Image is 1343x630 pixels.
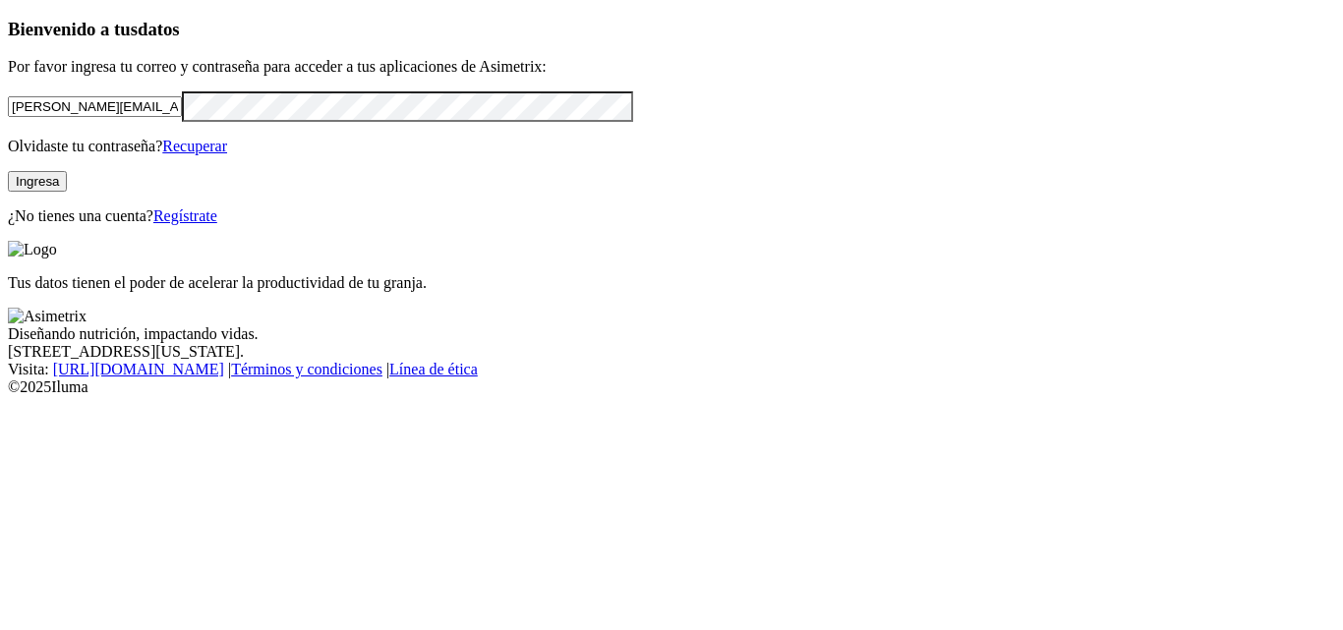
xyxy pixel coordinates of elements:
[8,207,1335,225] p: ¿No tienes una cuenta?
[8,308,87,325] img: Asimetrix
[53,361,224,377] a: [URL][DOMAIN_NAME]
[8,343,1335,361] div: [STREET_ADDRESS][US_STATE].
[138,19,180,39] span: datos
[162,138,227,154] a: Recuperar
[8,58,1335,76] p: Por favor ingresa tu correo y contraseña para acceder a tus aplicaciones de Asimetrix:
[8,361,1335,378] div: Visita : | |
[8,378,1335,396] div: © 2025 Iluma
[8,241,57,258] img: Logo
[389,361,478,377] a: Línea de ética
[8,138,1335,155] p: Olvidaste tu contraseña?
[8,274,1335,292] p: Tus datos tienen el poder de acelerar la productividad de tu granja.
[8,171,67,192] button: Ingresa
[8,96,182,117] input: Tu correo
[153,207,217,224] a: Regístrate
[231,361,382,377] a: Términos y condiciones
[8,325,1335,343] div: Diseñando nutrición, impactando vidas.
[8,19,1335,40] h3: Bienvenido a tus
